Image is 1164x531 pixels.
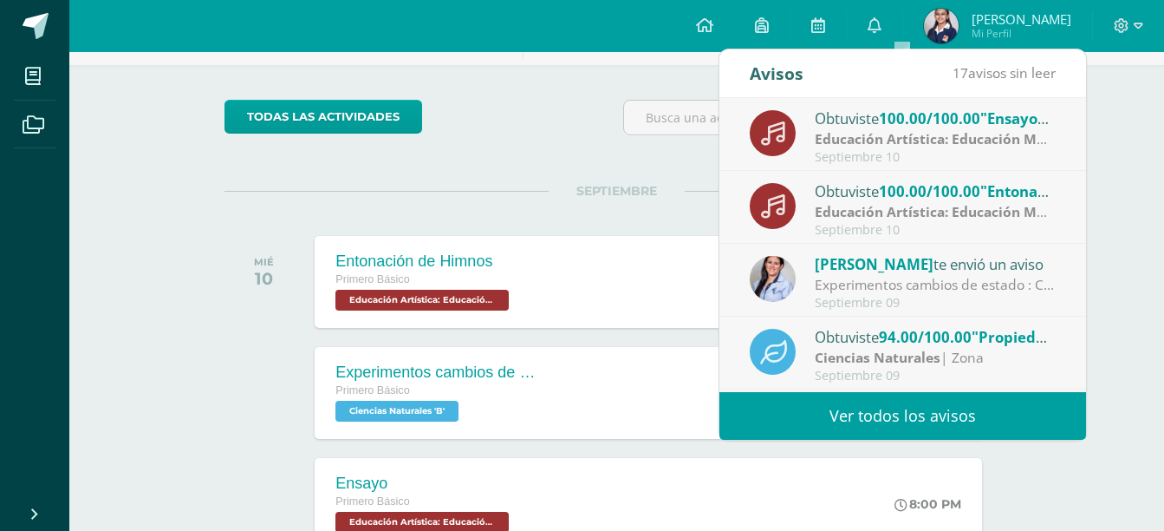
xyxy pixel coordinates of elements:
a: todas las Actividades [224,100,422,134]
img: aa878318b5e0e33103c298c3b86d4ee8.png [750,256,796,302]
span: Educación Artística: Educación Musical 'B' [335,290,509,311]
div: Experimentos cambios de estado : Chicas! No olviden realizar los experimentos de los cambios de e... [815,275,1056,295]
div: MIÉ [254,256,274,268]
div: Obtuviste en [815,180,1056,202]
span: 17 [953,63,968,82]
div: te envió un aviso [815,252,1056,275]
div: 10 [254,268,274,289]
div: Septiembre 10 [815,150,1056,165]
div: Ensayo [335,475,513,493]
input: Busca una actividad próxima aquí... [624,101,1008,134]
div: | Zona [815,202,1056,222]
strong: Ciencias Naturales [815,348,940,367]
a: Ver todos los avisos [719,392,1086,440]
span: 100.00/100.00 [879,108,980,128]
span: avisos sin leer [953,63,1056,82]
span: "Entonación de Himnos" [980,181,1154,201]
span: SEPTIEMBRE [549,183,685,199]
span: [PERSON_NAME] [972,10,1071,28]
div: Septiembre 09 [815,369,1056,383]
div: Obtuviste en [815,107,1056,129]
div: Septiembre 10 [815,223,1056,238]
span: Ciencias Naturales 'B' [335,401,458,422]
div: Experimentos cambios de estado [335,364,543,382]
div: Avisos [750,49,803,97]
img: 47a86799df5a7513b244ebbfb8bcd0cf.png [924,9,959,43]
div: Entonación de Himnos [335,252,513,271]
span: Primero Básico [335,384,409,397]
span: 100.00/100.00 [879,181,980,201]
span: "Ensayo" [980,108,1049,128]
div: 8:00 PM [894,496,961,512]
div: Septiembre 09 [815,296,1056,311]
span: Primero Básico [335,273,409,285]
strong: Educación Artística: Educación Musical [815,202,1076,221]
span: [PERSON_NAME] [815,254,933,274]
div: | Zona [815,348,1056,368]
strong: Educación Artística: Educación Musical [815,129,1076,148]
span: 94.00/100.00 [879,327,972,347]
span: Mi Perfil [972,26,1071,41]
span: Primero Básico [335,495,409,508]
div: Obtuviste en [815,325,1056,348]
div: | Zona [815,129,1056,149]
